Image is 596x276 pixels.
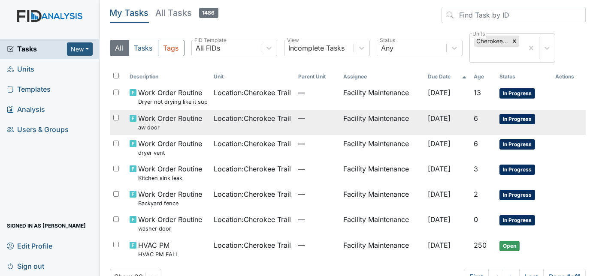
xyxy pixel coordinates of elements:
[298,164,336,174] span: —
[499,88,535,99] span: In Progress
[552,69,586,84] th: Actions
[295,69,340,84] th: Toggle SortBy
[67,42,93,56] button: New
[474,114,478,123] span: 6
[428,165,451,173] span: [DATE]
[211,69,295,84] th: Toggle SortBy
[499,139,535,150] span: In Progress
[340,160,424,186] td: Facility Maintenance
[138,138,202,157] span: Work Order Routine dryer vent
[138,113,202,132] span: Work Order Routine aw door
[496,69,552,84] th: Toggle SortBy
[298,138,336,149] span: —
[428,215,451,224] span: [DATE]
[7,63,34,76] span: Units
[214,113,291,123] span: Location : Cherokee Trail
[340,110,424,135] td: Facility Maintenance
[7,219,86,232] span: Signed in as [PERSON_NAME]
[340,186,424,211] td: Facility Maintenance
[126,69,211,84] th: Toggle SortBy
[138,174,202,182] small: Kitchen sink leak
[7,83,51,96] span: Templates
[298,113,336,123] span: —
[474,190,478,198] span: 2
[7,103,45,116] span: Analysis
[138,123,202,132] small: aw door
[340,69,424,84] th: Assignee
[110,40,185,56] div: Type filter
[474,165,478,173] span: 3
[340,237,424,262] td: Facility Maintenance
[156,7,218,19] h5: All Tasks
[289,43,345,53] div: Incomplete Tasks
[470,69,496,84] th: Toggle SortBy
[298,240,336,250] span: —
[428,241,451,249] span: [DATE]
[474,36,510,47] div: Cherokee Trail
[214,164,291,174] span: Location : Cherokee Trail
[138,87,207,106] span: Work Order Routine Dryer not drying like it supposed to
[214,214,291,225] span: Location : Cherokee Trail
[110,40,129,56] button: All
[7,259,44,273] span: Sign out
[199,8,218,18] span: 1486
[428,190,451,198] span: [DATE]
[474,139,478,148] span: 6
[7,44,67,54] a: Tasks
[298,189,336,199] span: —
[110,7,149,19] h5: My Tasks
[138,240,178,258] span: HVAC PM HVAC PM FALL
[214,138,291,149] span: Location : Cherokee Trail
[158,40,185,56] button: Tags
[340,135,424,160] td: Facility Maintenance
[138,225,202,233] small: washer door
[214,189,291,199] span: Location : Cherokee Trail
[474,88,481,97] span: 13
[138,250,178,258] small: HVAC PM FALL
[138,199,202,207] small: Backyard fence
[474,241,487,249] span: 250
[7,239,52,252] span: Edit Profile
[298,214,336,225] span: —
[138,164,202,182] span: Work Order Routine Kitchen sink leak
[138,189,202,207] span: Work Order Routine Backyard fence
[428,114,451,123] span: [DATE]
[499,190,535,200] span: In Progress
[474,215,478,224] span: 0
[428,88,451,97] span: [DATE]
[138,214,202,233] span: Work Order Routine washer door
[340,84,424,109] td: Facility Maintenance
[381,43,394,53] div: Any
[499,114,535,124] span: In Progress
[442,7,586,23] input: Find Task by ID
[499,215,535,225] span: In Progress
[499,241,520,251] span: Open
[424,69,470,84] th: Toggle SortBy
[340,211,424,236] td: Facility Maintenance
[214,87,291,98] span: Location : Cherokee Trail
[138,149,202,157] small: dryer vent
[499,165,535,175] span: In Progress
[113,73,119,78] input: Toggle All Rows Selected
[298,87,336,98] span: —
[196,43,221,53] div: All FIDs
[138,98,207,106] small: Dryer not drying like it supposed to
[7,123,69,136] span: Users & Groups
[129,40,158,56] button: Tasks
[214,240,291,250] span: Location : Cherokee Trail
[428,139,451,148] span: [DATE]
